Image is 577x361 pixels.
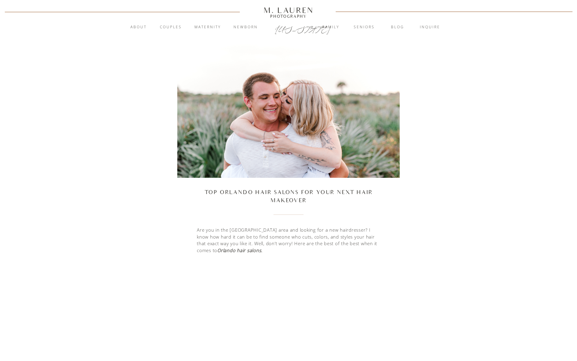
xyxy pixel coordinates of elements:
a: inquire [414,24,446,30]
a: [US_STATE] [275,25,302,32]
strong: Orlando hair salons. [217,247,263,253]
a: Family [315,24,347,30]
a: Newborn [229,24,262,30]
a: Photography [261,15,316,18]
img: Beautiful young couple on a trail near the coast east of Orlando, blonde girl on her fiances back... [177,43,400,178]
a: M. Lauren [246,7,331,14]
a: Seniors [348,24,380,30]
a: Maternity [191,24,224,30]
a: blog [381,24,414,30]
h1: Top Orlando Hair Salons for Your Next Hair Makeover [197,188,380,205]
p: Are you in the [GEOGRAPHIC_DATA] area and looking for a new hairdresser? I know how hard it can b... [197,227,380,254]
a: Couples [154,24,187,30]
a: About [127,24,150,30]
